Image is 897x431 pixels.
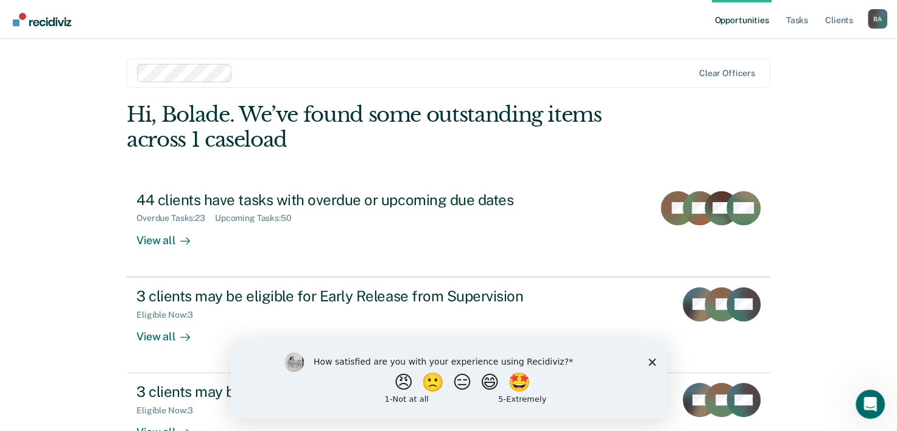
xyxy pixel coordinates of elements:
a: 3 clients may be eligible for Early Release from SupervisionEligible Now:3View all [127,277,770,373]
div: 3 clients may be eligible for Annual Report Status [136,383,564,401]
div: Eligible Now : 3 [136,405,203,416]
div: Clear officers [699,68,755,79]
div: View all [136,223,205,247]
iframe: Survey by Kim from Recidiviz [231,340,667,419]
div: B A [868,9,887,29]
iframe: Intercom live chat [856,390,885,419]
div: View all [136,320,205,343]
div: Upcoming Tasks : 50 [215,213,301,223]
div: Hi, Bolade. We’ve found some outstanding items across 1 caseload [127,102,641,152]
img: Recidiviz [13,13,71,26]
div: Overdue Tasks : 23 [136,213,215,223]
div: 44 clients have tasks with overdue or upcoming due dates [136,191,564,209]
div: Eligible Now : 3 [136,310,203,320]
button: Profile dropdown button [868,9,887,29]
div: 3 clients may be eligible for Early Release from Supervision [136,287,564,305]
a: 44 clients have tasks with overdue or upcoming due datesOverdue Tasks:23Upcoming Tasks:50View all [127,181,770,277]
